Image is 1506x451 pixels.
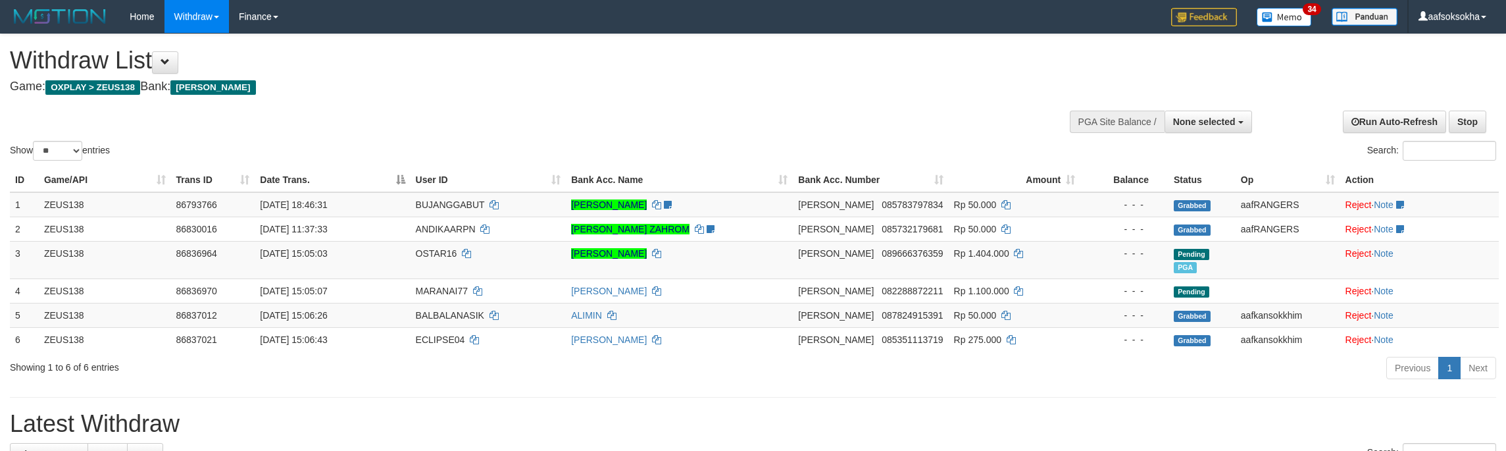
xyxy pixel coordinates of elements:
a: [PERSON_NAME] [571,286,647,296]
div: Showing 1 to 6 of 6 entries [10,356,618,374]
span: Grabbed [1174,335,1211,346]
span: 86837012 [176,310,217,321]
span: 86830016 [176,224,217,234]
td: · [1340,192,1499,217]
th: Balance [1080,168,1168,192]
td: · [1340,279,1499,303]
span: Copy 087824915391 to clipboard [882,310,943,321]
a: [PERSON_NAME] ZAHROM [571,224,690,234]
th: Status [1168,168,1236,192]
span: MARANAI77 [416,286,468,296]
a: Reject [1345,224,1372,234]
th: Action [1340,168,1499,192]
span: Rp 1.100.000 [954,286,1009,296]
a: Note [1374,248,1393,259]
h1: Withdraw List [10,47,991,74]
span: [DATE] 15:05:07 [260,286,327,296]
th: Game/API: activate to sort column ascending [39,168,171,192]
span: Rp 275.000 [954,334,1001,345]
span: Rp 50.000 [954,199,997,210]
td: 4 [10,279,39,303]
img: MOTION_logo.png [10,7,110,26]
td: · [1340,327,1499,352]
span: BUJANGGABUT [416,199,485,210]
span: Pending [1174,286,1209,298]
span: Copy 085783797834 to clipboard [882,199,943,210]
a: Note [1374,334,1393,345]
span: Copy 082288872211 to clipboard [882,286,943,296]
td: ZEUS138 [39,217,171,241]
td: ZEUS138 [39,327,171,352]
span: BALBALANASIK [416,310,484,321]
span: [PERSON_NAME] [798,248,874,259]
th: Amount: activate to sort column ascending [949,168,1081,192]
label: Search: [1367,141,1496,161]
span: 86793766 [176,199,217,210]
div: PGA Site Balance / [1070,111,1165,133]
th: Date Trans.: activate to sort column descending [255,168,410,192]
div: - - - [1086,333,1163,346]
span: [DATE] 11:37:33 [260,224,327,234]
div: - - - [1086,284,1163,298]
span: [PERSON_NAME] [798,310,874,321]
span: Rp 50.000 [954,310,997,321]
td: 5 [10,303,39,327]
span: [PERSON_NAME] [798,286,874,296]
a: 1 [1438,357,1461,379]
span: 86836970 [176,286,217,296]
a: Run Auto-Refresh [1343,111,1446,133]
a: Reject [1345,334,1372,345]
span: OXPLAY > ZEUS138 [45,80,140,95]
a: Reject [1345,248,1372,259]
a: Reject [1345,310,1372,321]
span: Grabbed [1174,311,1211,322]
a: Previous [1386,357,1439,379]
td: ZEUS138 [39,303,171,327]
a: [PERSON_NAME] [571,248,647,259]
h1: Latest Withdraw [10,411,1496,437]
td: 2 [10,217,39,241]
th: Bank Acc. Name: activate to sort column ascending [566,168,793,192]
td: · [1340,217,1499,241]
td: ZEUS138 [39,279,171,303]
h4: Game: Bank: [10,80,991,93]
a: Note [1374,224,1393,234]
span: 86836964 [176,248,217,259]
span: ECLIPSE04 [416,334,465,345]
span: [PERSON_NAME] [798,334,874,345]
a: Note [1374,310,1393,321]
th: ID [10,168,39,192]
img: Button%20Memo.svg [1257,8,1312,26]
span: [PERSON_NAME] [170,80,255,95]
td: aafRANGERS [1236,192,1340,217]
td: aafRANGERS [1236,217,1340,241]
div: - - - [1086,247,1163,260]
th: Trans ID: activate to sort column ascending [171,168,255,192]
span: Grabbed [1174,200,1211,211]
span: 34 [1303,3,1320,15]
img: panduan.png [1332,8,1397,26]
span: Rp 50.000 [954,224,997,234]
div: - - - [1086,223,1163,236]
div: - - - [1086,198,1163,211]
a: Stop [1449,111,1486,133]
a: [PERSON_NAME] [571,199,647,210]
select: Showentries [33,141,82,161]
a: Reject [1345,199,1372,210]
a: Note [1374,286,1393,296]
label: Show entries [10,141,110,161]
span: [DATE] 18:46:31 [260,199,327,210]
th: User ID: activate to sort column ascending [411,168,566,192]
td: · [1340,241,1499,279]
span: None selected [1173,117,1236,127]
span: Marked by aafRornrotha [1174,262,1197,273]
span: [DATE] 15:05:03 [260,248,327,259]
td: · [1340,303,1499,327]
a: [PERSON_NAME] [571,334,647,345]
span: OSTAR16 [416,248,457,259]
span: ANDIKAARPN [416,224,476,234]
span: Copy 089666376359 to clipboard [882,248,943,259]
button: None selected [1165,111,1252,133]
a: Next [1460,357,1496,379]
th: Op: activate to sort column ascending [1236,168,1340,192]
